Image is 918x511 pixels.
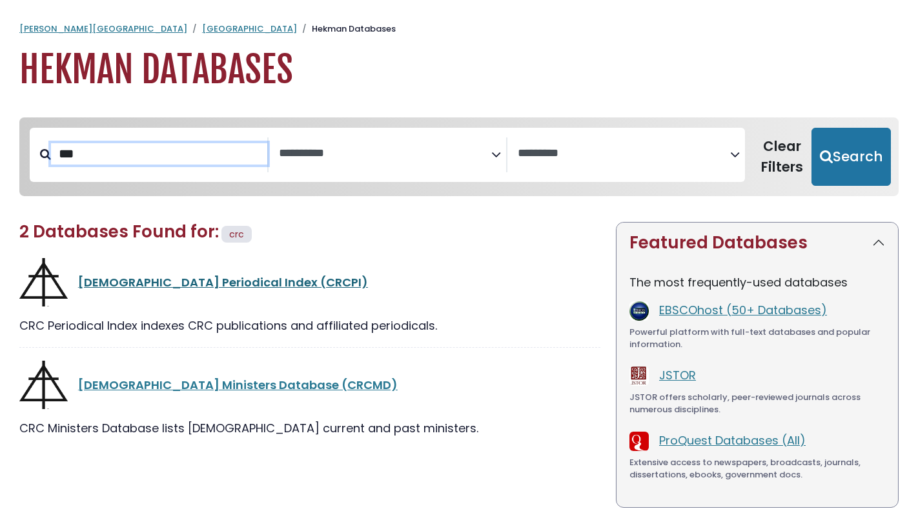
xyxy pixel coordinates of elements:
[279,147,491,161] textarea: Search
[753,128,811,186] button: Clear Filters
[811,128,891,186] button: Submit for Search Results
[659,367,696,383] a: JSTOR
[19,317,600,334] div: CRC Periodical Index indexes CRC publications and affiliated periodicals.
[629,456,885,481] div: Extensive access to newspapers, broadcasts, journals, dissertations, ebooks, government docs.
[19,220,219,243] span: 2 Databases Found for:
[629,391,885,416] div: JSTOR offers scholarly, peer-reviewed journals across numerous disciplines.
[659,302,827,318] a: EBSCOhost (50+ Databases)
[19,419,600,437] div: CRC Ministers Database lists [DEMOGRAPHIC_DATA] current and past ministers.
[229,228,244,241] span: crc
[518,147,730,161] textarea: Search
[629,274,885,291] p: The most frequently-used databases
[659,432,806,448] a: ProQuest Databases (All)
[297,23,396,35] li: Hekman Databases
[629,326,885,351] div: Powerful platform with full-text databases and popular information.
[202,23,297,35] a: [GEOGRAPHIC_DATA]
[78,377,398,393] a: [DEMOGRAPHIC_DATA] Ministers Database (CRCMD)
[51,143,267,165] input: Search database by title or keyword
[19,117,899,196] nav: Search filters
[19,23,187,35] a: [PERSON_NAME][GEOGRAPHIC_DATA]
[617,223,898,263] button: Featured Databases
[19,48,899,92] h1: Hekman Databases
[78,274,368,290] a: [DEMOGRAPHIC_DATA] Periodical Index (CRCPI)
[19,23,899,35] nav: breadcrumb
